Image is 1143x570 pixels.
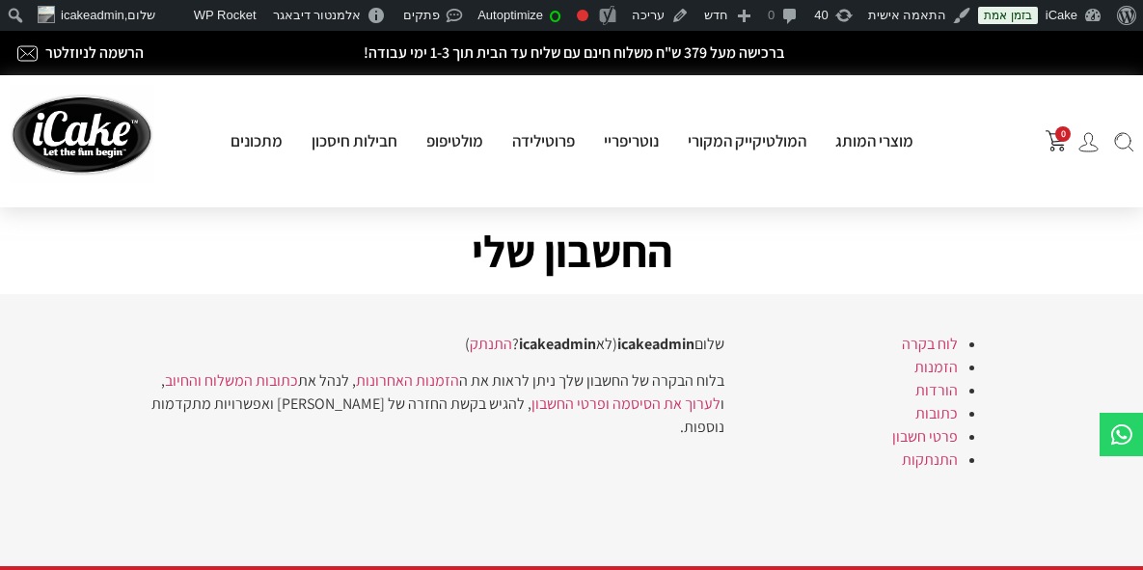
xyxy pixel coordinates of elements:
a: הרשמה לניוזלטר [45,42,144,63]
a: בזמן אמת [978,7,1037,24]
div: ביטוי מפתח לא הוגדר [577,10,588,21]
a: מולטיפופ [412,130,498,151]
a: לוח בקרה [902,334,958,354]
a: מתכונים [216,130,297,151]
a: הזמנות [914,357,958,377]
h2: החשבון שלי [10,217,1133,285]
a: נוטריפריי [589,130,673,151]
a: התנתקות [902,449,958,470]
a: פרטי חשבון [892,426,958,447]
a: כתובות [915,403,958,423]
a: פרוטילידה [498,130,589,151]
strong: icakeadmin [617,334,694,354]
img: shopping-cart.png [1046,130,1067,151]
a: חבילות חיסכון [297,130,412,151]
span: icakeadmin [61,8,124,22]
a: המולטיקייק המקורי [673,130,821,151]
a: כתובות המשלוח והחיוב [165,370,298,391]
p: ב‬לוח הבקרה של החשבון ‫שלך ‬ניתן לראות את ה , לנהל את , ו ‫, להגיש בקשת החזרה של [PERSON_NAME] וא... [148,369,724,439]
span: 0 [1055,126,1071,142]
nav: דפי חשבון [742,333,996,472]
h2: ברכישה מעל 379 ש"ח משלוח חינם עם שליח עד הבית תוך 1-3 ימי עבודה! [254,45,897,61]
strong: icakeadmin [519,334,596,354]
a: הורדות [915,380,958,400]
a: התנתק [470,334,512,354]
a: הזמנות האחרונות [356,370,459,391]
button: פתח עגלת קניות צדדית [1046,130,1067,151]
a: מוצרי המותג [821,130,928,151]
p: שלום (לא ? ) [148,333,724,356]
a: לערוך את הסיסמה ופרטי החשבון [531,394,721,414]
